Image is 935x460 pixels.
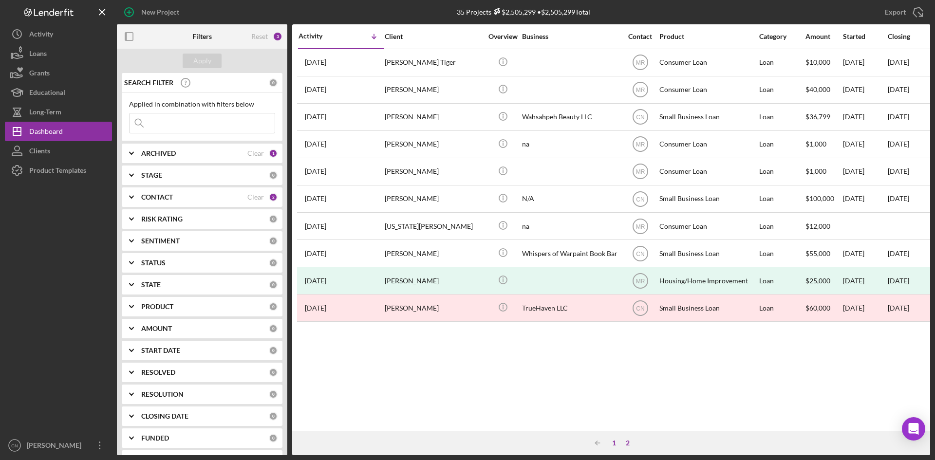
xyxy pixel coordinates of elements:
[5,122,112,141] button: Dashboard
[843,240,887,266] div: [DATE]
[5,44,112,63] button: Loans
[659,240,757,266] div: Small Business Loan
[902,417,925,441] div: Open Intercom Messenger
[183,54,222,68] button: Apply
[636,277,645,284] text: MR
[5,83,112,102] a: Educational
[269,78,278,87] div: 0
[888,58,909,66] time: [DATE]
[759,159,804,184] div: Loan
[659,295,757,321] div: Small Business Loan
[305,277,326,285] time: 2025-06-03 15:22
[759,186,804,212] div: Loan
[875,2,930,22] button: Export
[636,250,644,257] text: CN
[299,32,341,40] div: Activity
[843,186,887,212] div: [DATE]
[269,302,278,311] div: 0
[385,159,482,184] div: [PERSON_NAME]
[659,213,757,239] div: Consumer Loan
[659,268,757,294] div: Housing/Home Improvement
[305,86,326,93] time: 2025-08-21 23:45
[888,194,909,202] time: [DATE]
[269,324,278,333] div: 0
[805,194,834,202] span: $100,000
[251,33,268,40] div: Reset
[5,102,112,122] button: Long-Term
[843,33,887,40] div: Started
[305,58,326,66] time: 2025-08-22 17:30
[141,347,180,354] b: START DATE
[193,54,211,68] div: Apply
[659,131,757,157] div: Consumer Loan
[385,33,482,40] div: Client
[141,281,161,289] b: STATE
[269,237,278,245] div: 0
[759,33,804,40] div: Category
[843,50,887,75] div: [DATE]
[141,171,162,179] b: STAGE
[522,295,619,321] div: TrueHaven LLC
[192,33,212,40] b: Filters
[888,277,909,285] div: [DATE]
[759,240,804,266] div: Loan
[385,77,482,103] div: [PERSON_NAME]
[659,50,757,75] div: Consumer Loan
[141,368,175,376] b: RESOLVED
[269,390,278,399] div: 0
[269,258,278,267] div: 0
[659,33,757,40] div: Product
[805,222,830,230] span: $12,000
[843,268,887,294] div: [DATE]
[269,346,278,355] div: 0
[636,223,645,230] text: MR
[385,131,482,157] div: [PERSON_NAME]
[5,24,112,44] a: Activity
[141,2,179,22] div: New Project
[305,140,326,148] time: 2025-08-21 16:33
[659,159,757,184] div: Consumer Loan
[385,104,482,130] div: [PERSON_NAME]
[843,131,887,157] div: [DATE]
[5,141,112,161] button: Clients
[385,213,482,239] div: [US_STATE][PERSON_NAME]
[636,114,644,121] text: CN
[759,295,804,321] div: Loan
[29,122,63,144] div: Dashboard
[305,250,326,258] time: 2025-07-24 13:03
[273,32,282,41] div: 3
[29,83,65,105] div: Educational
[636,87,645,93] text: MR
[805,140,826,148] span: $1,000
[141,259,166,267] b: STATUS
[522,213,619,239] div: na
[636,168,645,175] text: MR
[659,77,757,103] div: Consumer Loan
[805,58,830,66] span: $10,000
[888,304,909,312] time: [DATE]
[141,193,173,201] b: CONTACT
[759,77,804,103] div: Loan
[29,24,53,46] div: Activity
[117,2,189,22] button: New Project
[522,104,619,130] div: Wahsahpeh Beauty LLC
[522,131,619,157] div: na
[269,368,278,377] div: 0
[843,77,887,103] div: [DATE]
[385,50,482,75] div: [PERSON_NAME] Tiger
[607,439,621,447] div: 1
[29,63,50,85] div: Grants
[759,50,804,75] div: Loan
[888,167,909,175] time: [DATE]
[843,104,887,130] div: [DATE]
[485,33,521,40] div: Overview
[5,161,112,180] button: Product Templates
[269,434,278,442] div: 0
[759,268,804,294] div: Loan
[141,237,180,245] b: SENTIMENT
[888,112,909,121] time: [DATE]
[805,249,830,258] span: $55,000
[885,2,906,22] div: Export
